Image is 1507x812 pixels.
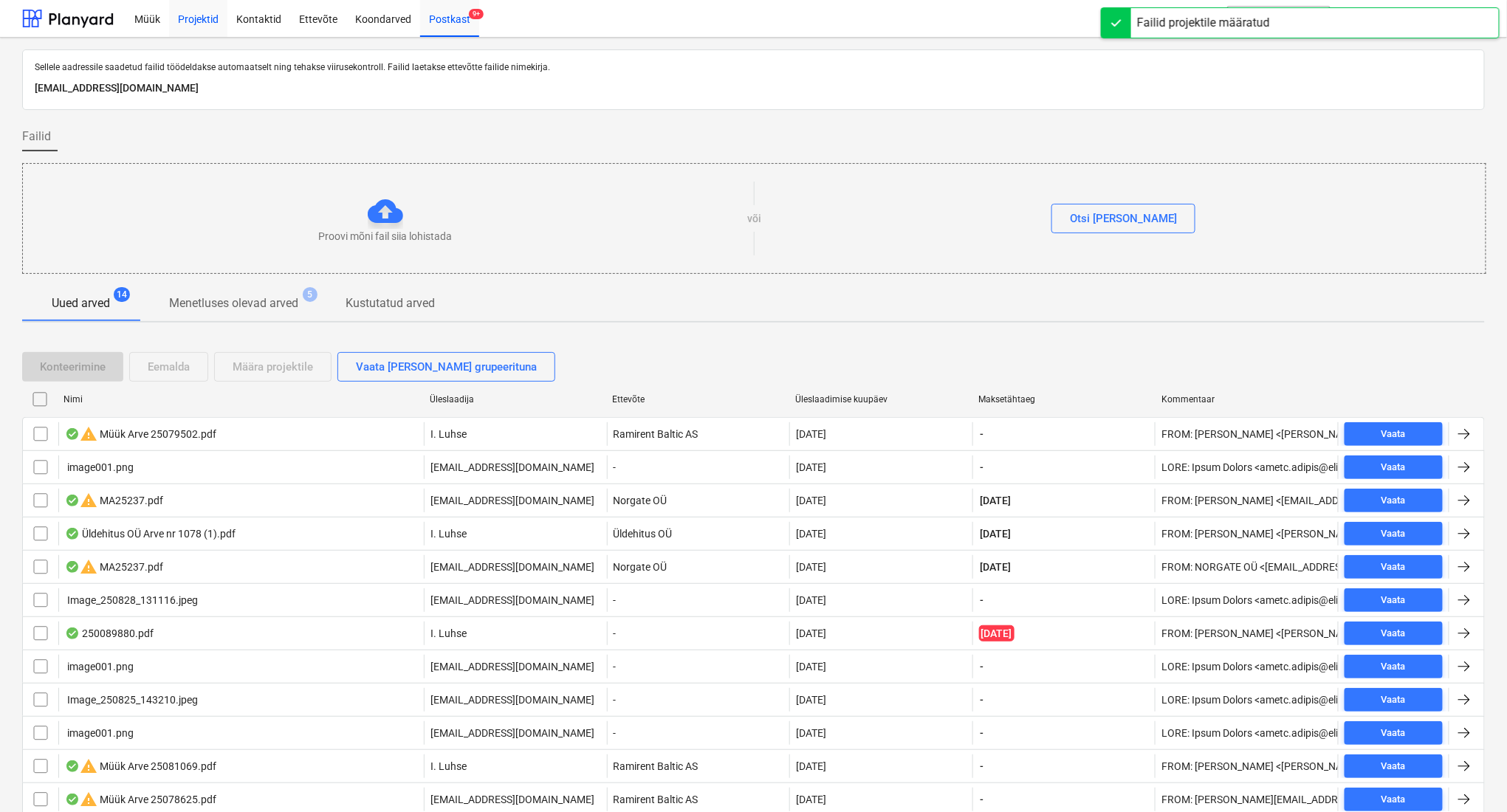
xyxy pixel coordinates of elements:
[1345,754,1443,778] button: Vaata
[607,588,790,612] div: -
[65,492,163,509] div: MA25237.pdf
[430,460,594,475] p: [EMAIL_ADDRESS][DOMAIN_NAME]
[35,80,1472,97] p: [EMAIL_ADDRESS][DOMAIN_NAME]
[979,560,1013,574] span: [DATE]
[65,791,216,808] div: Müük Arve 25078625.pdf
[65,461,134,473] div: image001.png
[1381,625,1406,642] div: Vaata
[1433,741,1507,812] div: Vestlusvidin
[303,287,317,302] span: 5
[1345,688,1443,712] button: Vaata
[613,394,784,405] div: Ettevõte
[979,692,986,707] span: -
[80,757,97,775] span: warning
[346,295,435,312] p: Kustutatud arved
[1381,758,1406,775] div: Vaata
[65,561,80,573] div: Andmed failist loetud
[80,492,97,509] span: warning
[430,593,594,608] p: [EMAIL_ADDRESS][DOMAIN_NAME]
[430,726,594,740] p: [EMAIL_ADDRESS][DOMAIN_NAME]
[80,791,97,808] span: warning
[337,352,555,382] button: Vaata [PERSON_NAME] grupeerituna
[795,394,967,405] div: Üleslaadimise kuupäev
[22,163,1486,274] div: Proovi mõni fail siia lohistadavõiOtsi [PERSON_NAME]
[1345,588,1443,612] button: Vaata
[978,394,1150,405] div: Maksetähtaeg
[65,428,80,440] div: Andmed failist loetud
[65,727,134,739] div: image001.png
[796,661,826,672] div: [DATE]
[979,526,1013,541] span: [DATE]
[796,428,826,440] div: [DATE]
[1381,725,1406,742] div: Vaata
[430,659,594,674] p: [EMAIL_ADDRESS][DOMAIN_NAME]
[65,594,198,606] div: Image_250828_131116.jpeg
[796,627,826,639] div: [DATE]
[65,528,80,540] div: Andmed failist loetud
[1381,426,1406,443] div: Vaata
[1345,522,1443,546] button: Vaata
[1161,394,1333,405] div: Kommentaar
[1381,559,1406,576] div: Vaata
[430,560,594,574] p: [EMAIL_ADDRESS][DOMAIN_NAME]
[796,594,826,606] div: [DATE]
[1051,204,1195,233] button: Otsi [PERSON_NAME]
[114,287,130,302] span: 14
[607,522,790,546] div: Üldehitus OÜ
[979,493,1013,508] span: [DATE]
[979,460,986,475] span: -
[607,422,790,446] div: Ramirent Baltic AS
[35,62,1472,74] p: Sellele aadressile saadetud failid töödeldakse automaatselt ning tehakse viirusekontroll. Failid ...
[607,688,790,712] div: -
[1345,422,1443,446] button: Vaata
[796,561,826,573] div: [DATE]
[796,495,826,506] div: [DATE]
[1381,459,1406,476] div: Vaata
[979,659,986,674] span: -
[979,625,1015,641] span: [DATE]
[979,427,986,441] span: -
[65,627,154,639] div: 250089880.pdf
[1381,492,1406,509] div: Vaata
[796,694,826,706] div: [DATE]
[65,528,236,540] div: Üldehitus OÜ Arve nr 1078 (1).pdf
[430,692,594,707] p: [EMAIL_ADDRESS][DOMAIN_NAME]
[796,461,826,473] div: [DATE]
[1381,692,1406,709] div: Vaata
[430,626,467,641] p: I. Luhse
[607,655,790,678] div: -
[1070,209,1177,228] div: Otsi [PERSON_NAME]
[796,760,826,772] div: [DATE]
[1345,622,1443,645] button: Vaata
[65,558,163,576] div: MA25237.pdf
[430,792,594,807] p: [EMAIL_ADDRESS][DOMAIN_NAME]
[979,759,986,774] span: -
[52,295,110,312] p: Uued arved
[65,694,198,706] div: Image_250825_143210.jpeg
[65,661,134,672] div: image001.png
[607,455,790,479] div: -
[607,555,790,579] div: Norgate OÜ
[65,757,216,775] div: Müük Arve 25081069.pdf
[430,427,467,441] p: I. Luhse
[1381,526,1406,543] div: Vaata
[979,726,986,740] span: -
[65,794,80,805] div: Andmed failist loetud
[430,493,594,508] p: [EMAIL_ADDRESS][DOMAIN_NAME]
[1345,655,1443,678] button: Vaata
[796,794,826,805] div: [DATE]
[65,760,80,772] div: Andmed failist loetud
[796,727,826,739] div: [DATE]
[65,495,80,506] div: Andmed failist loetud
[1345,721,1443,745] button: Vaata
[356,357,537,376] div: Vaata [PERSON_NAME] grupeerituna
[22,128,51,145] span: Failid
[65,627,80,639] div: Andmed failist loetud
[1381,592,1406,609] div: Vaata
[1381,658,1406,675] div: Vaata
[169,295,298,312] p: Menetluses olevad arved
[318,229,452,244] p: Proovi mõni fail siia lohistada
[607,489,790,512] div: Norgate OÜ
[607,754,790,778] div: Ramirent Baltic AS
[1345,555,1443,579] button: Vaata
